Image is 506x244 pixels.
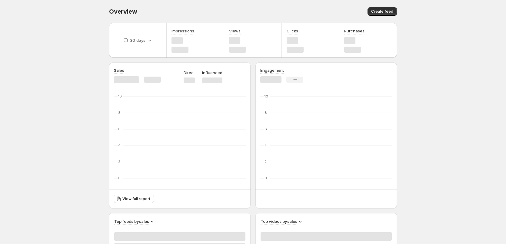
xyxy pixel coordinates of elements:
[122,196,150,201] span: View full report
[265,143,267,147] text: 4
[114,195,154,203] a: View full report
[265,176,267,180] text: 0
[130,37,145,43] p: 30 days
[265,110,267,115] text: 8
[287,28,298,34] h3: Clicks
[171,28,194,34] h3: Impressions
[118,127,121,131] text: 6
[202,70,222,76] p: Influenced
[229,28,241,34] h3: Views
[118,176,121,180] text: 0
[265,127,267,131] text: 6
[265,94,268,98] text: 10
[114,67,124,73] h3: Sales
[344,28,365,34] h3: Purchases
[184,70,195,76] p: Direct
[260,67,284,73] h3: Engagement
[371,9,393,14] span: Create feed
[118,110,121,115] text: 8
[368,7,397,16] button: Create feed
[118,94,122,98] text: 10
[118,160,120,164] text: 2
[114,218,149,224] h3: Top feeds by sales
[261,218,297,224] h3: Top videos by sales
[109,8,137,15] span: Overview
[118,143,121,147] text: 4
[265,160,267,164] text: 2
